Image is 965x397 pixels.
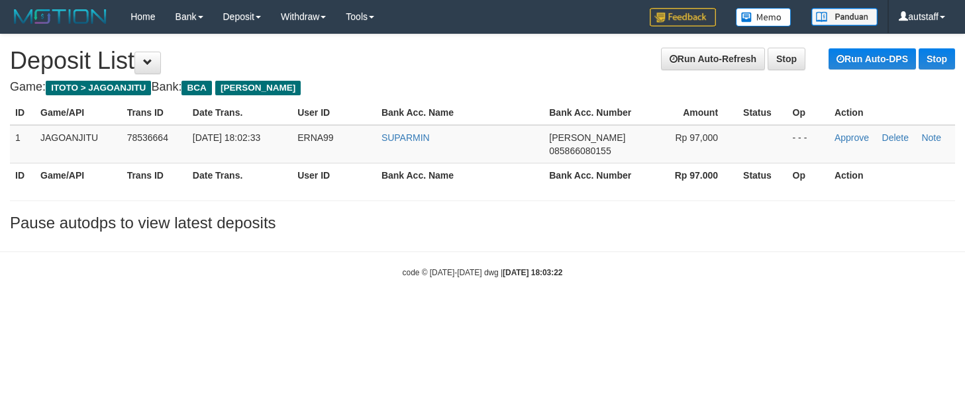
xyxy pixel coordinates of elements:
[215,81,301,95] span: [PERSON_NAME]
[10,81,955,94] h4: Game: Bank:
[921,132,941,143] a: Note
[829,163,955,187] th: Action
[10,48,955,74] h1: Deposit List
[811,8,878,26] img: panduan.png
[544,101,654,125] th: Bank Acc. Number
[738,101,787,125] th: Status
[35,163,122,187] th: Game/API
[10,125,35,163] td: 1
[376,101,544,125] th: Bank Acc. Name
[35,101,122,125] th: Game/API
[10,214,955,232] h3: Pause autodps to view latest deposits
[736,8,791,26] img: Button%20Memo.svg
[297,132,333,143] span: ERNA99
[675,132,718,143] span: Rp 97,000
[10,163,35,187] th: ID
[768,48,805,70] a: Stop
[193,132,260,143] span: [DATE] 18:02:33
[181,81,211,95] span: BCA
[381,132,430,143] a: SUPARMIN
[46,81,151,95] span: ITOTO > JAGOANJITU
[503,268,562,277] strong: [DATE] 18:03:22
[187,101,292,125] th: Date Trans.
[654,163,738,187] th: Rp 97.000
[187,163,292,187] th: Date Trans.
[835,132,869,143] a: Approve
[829,101,955,125] th: Action
[661,48,765,70] a: Run Auto-Refresh
[292,101,376,125] th: User ID
[122,101,187,125] th: Trans ID
[654,101,738,125] th: Amount
[122,163,187,187] th: Trans ID
[919,48,955,69] a: Stop
[787,101,829,125] th: Op
[549,132,625,143] span: [PERSON_NAME]
[738,163,787,187] th: Status
[650,8,716,26] img: Feedback.jpg
[829,48,916,69] a: Run Auto-DPS
[787,125,829,163] td: - - -
[10,101,35,125] th: ID
[292,163,376,187] th: User ID
[10,7,111,26] img: MOTION_logo.png
[544,163,654,187] th: Bank Acc. Number
[376,163,544,187] th: Bank Acc. Name
[403,268,563,277] small: code © [DATE]-[DATE] dwg |
[787,163,829,187] th: Op
[549,146,611,156] span: 085866080155
[127,132,168,143] span: 78536664
[35,125,122,163] td: JAGOANJITU
[882,132,909,143] a: Delete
